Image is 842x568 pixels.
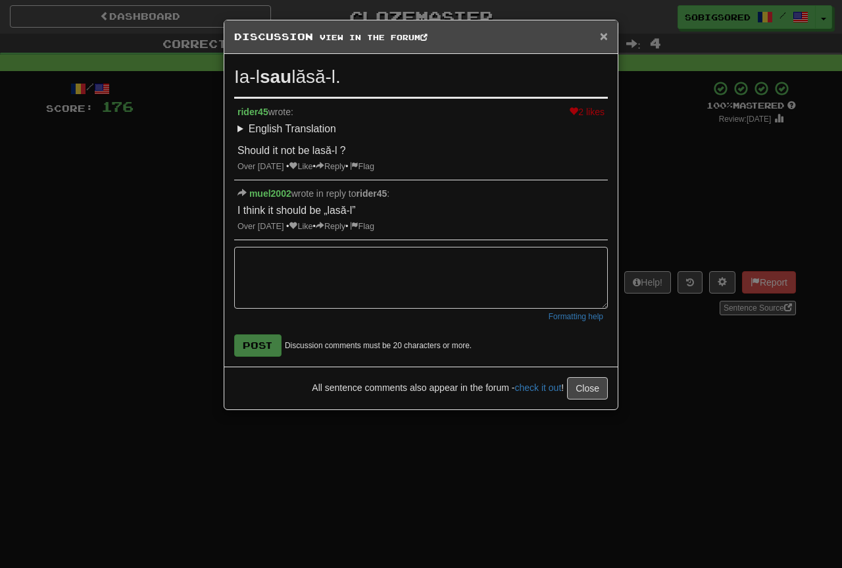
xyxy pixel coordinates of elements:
a: View in the forum [320,33,428,41]
a: Over [DATE] [237,162,284,171]
span: × [600,28,608,43]
p: Should it not be lasă-l ? [237,143,605,159]
button: Post [234,334,282,357]
a: muel2002 [249,188,291,199]
small: Discussion comments must be 20 characters or more. [285,340,472,351]
p: I think it should be „lasă-l” [237,203,605,219]
summary: English Translation [237,122,605,137]
a: Flag [349,221,376,233]
button: Formatting help [544,309,608,324]
button: Close [567,377,608,400]
a: rider45 [237,107,268,117]
div: Ia-l lăsă-l. [234,64,608,90]
h5: Discussion [234,30,608,43]
a: Reply [316,222,345,231]
span: All sentence comments also appear in the forum - ! [312,382,564,393]
button: Close [600,29,608,43]
div: • • • [237,221,605,233]
strong: sau [260,66,291,87]
a: Flag [349,161,376,173]
div: 2 likes [569,105,605,118]
a: check it out [514,382,561,393]
a: Like [289,162,312,171]
div: • • • [237,161,605,173]
div: wrote in reply to : [237,187,605,200]
a: rider45 [357,188,387,199]
div: wrote: [237,105,605,118]
a: Reply [316,162,345,171]
a: Over [DATE] [237,222,284,231]
a: Like [289,222,312,231]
